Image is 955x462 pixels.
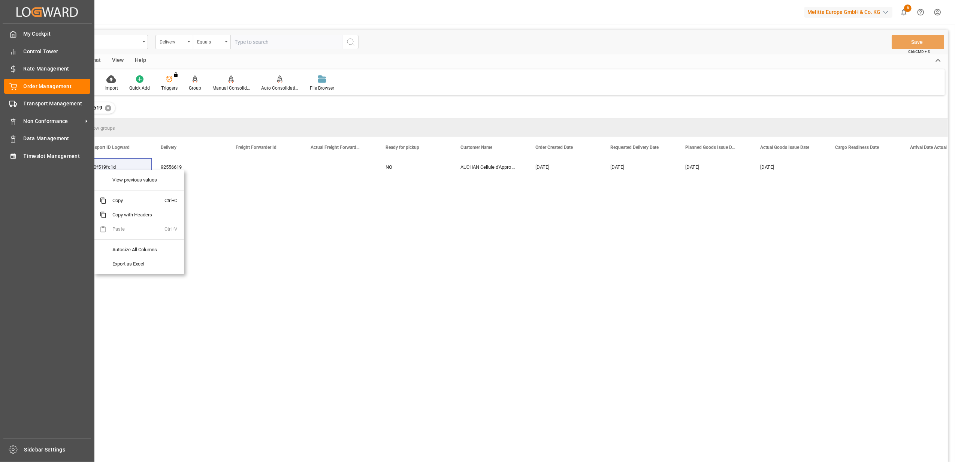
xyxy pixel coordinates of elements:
div: ✕ [105,105,111,111]
a: Control Tower [4,44,90,58]
div: Manual Consolidation [212,85,250,91]
span: Copy with Headers [106,208,165,222]
div: [DATE] [526,158,601,176]
span: Order Management [24,82,91,90]
div: View [106,54,129,67]
span: Data Management [24,135,91,142]
div: [DATE] [676,158,751,176]
span: Freight Forwarder Id [236,145,276,150]
div: NO [377,158,451,176]
span: Ctrl+C [165,193,181,208]
div: Group [189,85,201,91]
span: Timeslot Management [24,152,91,160]
div: [DATE] [751,158,826,176]
span: 6 [904,4,912,12]
div: [DATE] [601,158,676,176]
span: Planned Goods Issue Date [685,145,735,150]
a: Rate Management [4,61,90,76]
div: Melitta Europa GmbH & Co. KG [804,7,892,18]
input: Type to search [230,35,343,49]
div: File Browser [310,85,334,91]
span: Sidebar Settings [24,446,91,454]
button: open menu [193,35,230,49]
div: Import [105,85,118,91]
span: Ctrl+V [165,222,181,236]
span: Transport ID Logward [86,145,130,150]
span: Rate Management [24,65,91,73]
div: 3510f519fc1d [77,158,152,176]
span: Delivery [161,145,176,150]
span: Actual Freight Forwarder Id [311,145,361,150]
button: open menu [155,35,193,49]
a: Order Management [4,79,90,93]
span: My Cockpit [24,30,91,38]
a: My Cockpit [4,27,90,41]
button: search button [343,35,359,49]
span: Requested Delivery Date [610,145,659,150]
span: Non Conformance [24,117,83,125]
a: Timeslot Management [4,148,90,163]
div: Quick Add [129,85,150,91]
span: Ready for pickup [386,145,419,150]
a: Data Management [4,131,90,146]
div: Help [129,54,152,67]
span: Cargo Readiness Date [835,145,879,150]
span: Transport Management [24,100,91,108]
div: AUCHAN Cellule d'Appro PGC Ouest 1 [451,158,526,176]
button: show 6 new notifications [895,4,912,21]
button: Melitta Europa GmbH & Co. KG [804,5,895,19]
button: Help Center [912,4,929,21]
span: Autosize All Columns [106,243,165,257]
div: 92556619 [152,158,227,176]
span: Arrival Date Actual [910,145,947,150]
span: Ctrl/CMD + S [908,49,930,54]
a: Transport Management [4,96,90,111]
span: Actual Goods Issue Date [760,145,809,150]
span: Control Tower [24,48,91,55]
span: Order Created Date [535,145,573,150]
span: Export as Excel [106,257,165,271]
div: Equals [197,37,223,45]
span: Paste [106,222,165,236]
span: Customer Name [460,145,492,150]
div: Delivery [160,37,185,45]
span: View previous values [106,173,165,187]
span: Copy [106,193,165,208]
button: Save [892,35,944,49]
div: Auto Consolidation [261,85,299,91]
